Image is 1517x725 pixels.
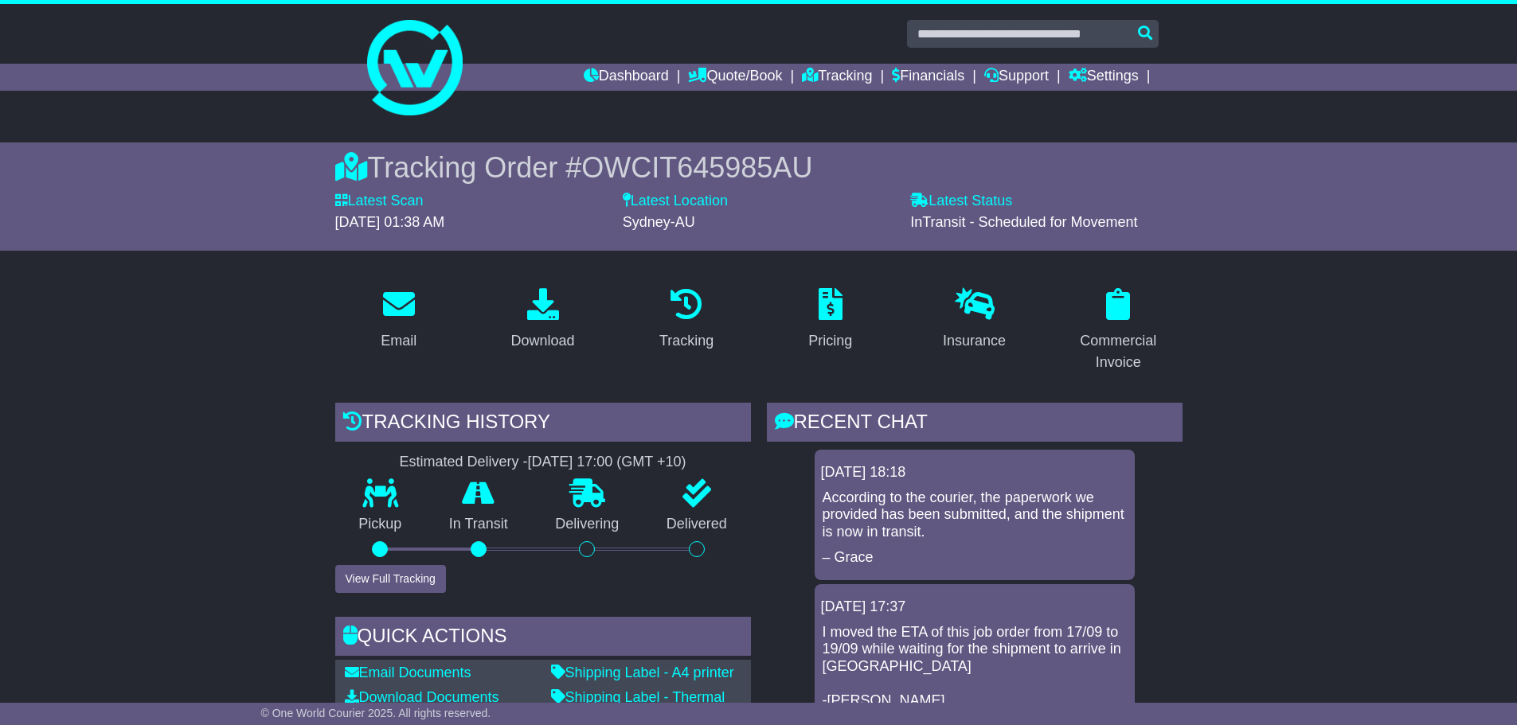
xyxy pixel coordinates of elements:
div: Insurance [943,330,1006,352]
div: Quick Actions [335,617,751,660]
p: – Grace [823,549,1127,567]
a: Shipping Label - Thermal printer [551,689,725,723]
a: Email [370,283,427,357]
button: View Full Tracking [335,565,446,593]
p: I moved the ETA of this job order from 17/09 to 19/09 while waiting for the shipment to arrive in... [823,624,1127,710]
div: RECENT CHAT [767,403,1183,446]
p: Delivering [532,516,643,533]
div: Tracking history [335,403,751,446]
p: According to the courier, the paperwork we provided has been submitted, and the shipment is now i... [823,489,1127,541]
div: Tracking [659,330,714,352]
a: Support [984,64,1049,91]
a: Tracking [802,64,872,91]
div: [DATE] 17:37 [821,598,1128,616]
div: Email [381,330,416,352]
p: In Transit [425,516,532,533]
div: Pricing [808,330,852,352]
span: [DATE] 01:38 AM [335,214,445,230]
div: Tracking Order # [335,150,1183,185]
p: Pickup [335,516,426,533]
span: Sydney-AU [623,214,695,230]
label: Latest Status [910,193,1012,210]
label: Latest Location [623,193,728,210]
span: © One World Courier 2025. All rights reserved. [261,707,491,719]
a: Tracking [649,283,724,357]
a: Dashboard [584,64,669,91]
a: Insurance [932,283,1016,357]
a: Download Documents [345,689,499,705]
a: Financials [892,64,964,91]
span: OWCIT645985AU [581,151,812,184]
p: Delivered [643,516,751,533]
a: Settings [1069,64,1139,91]
a: Pricing [798,283,862,357]
label: Latest Scan [335,193,424,210]
div: [DATE] 17:00 (GMT +10) [528,454,686,471]
a: Quote/Book [688,64,782,91]
div: Download [510,330,574,352]
div: Commercial Invoice [1065,330,1172,373]
a: Download [500,283,585,357]
a: Commercial Invoice [1054,283,1183,379]
div: [DATE] 18:18 [821,464,1128,481]
a: Shipping Label - A4 printer [551,665,734,680]
a: Email Documents [345,665,471,680]
span: InTransit - Scheduled for Movement [910,214,1137,230]
div: Estimated Delivery - [335,454,751,471]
